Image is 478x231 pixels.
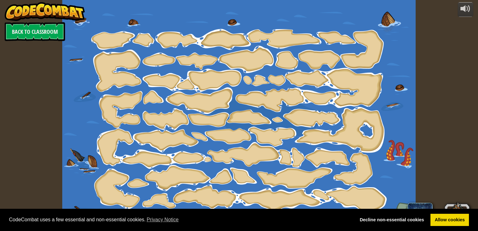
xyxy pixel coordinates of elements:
a: allow cookies [430,214,469,226]
button: Adjust volume [458,2,473,17]
img: CodeCombat - Learn how to code by playing a game [5,2,85,21]
a: learn more about cookies [146,215,180,224]
a: deny cookies [355,214,428,226]
span: CodeCombat uses a few essential and non-essential cookies. [9,215,351,224]
a: Back to Classroom [5,22,65,41]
